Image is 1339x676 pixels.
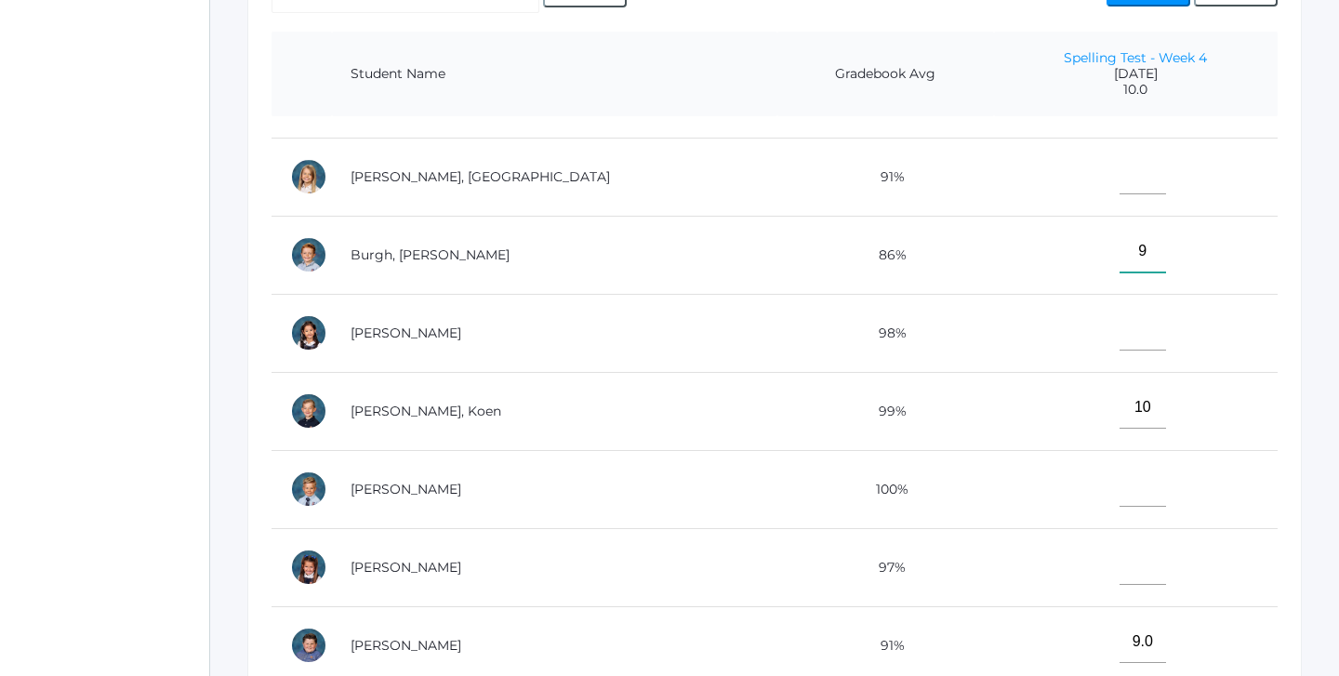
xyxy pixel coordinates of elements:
td: 99% [777,372,994,450]
div: Koen Crocker [290,392,327,430]
div: Liam Culver [290,471,327,508]
div: Gunnar Kohr [290,627,327,664]
a: [PERSON_NAME] [351,325,461,341]
a: [PERSON_NAME], [GEOGRAPHIC_DATA] [351,168,610,185]
td: 98% [777,294,994,372]
td: 97% [777,528,994,606]
div: Whitney Chea [290,314,327,351]
td: 91% [777,138,994,216]
a: [PERSON_NAME] [351,637,461,654]
a: Burgh, [PERSON_NAME] [351,246,510,263]
a: [PERSON_NAME], Koen [351,403,501,419]
div: Isla Armstrong [290,158,327,195]
div: Hazel Doss [290,549,327,586]
div: Gibson Burgh [290,236,327,273]
span: [DATE] [1013,66,1259,82]
th: Student Name [332,32,777,117]
td: 100% [777,450,994,528]
a: [PERSON_NAME] [351,559,461,576]
td: 86% [777,216,994,294]
a: [PERSON_NAME] [351,481,461,497]
a: Spelling Test - Week 4 [1064,49,1207,66]
span: 10.0 [1013,82,1259,98]
th: Gradebook Avg [777,32,994,117]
